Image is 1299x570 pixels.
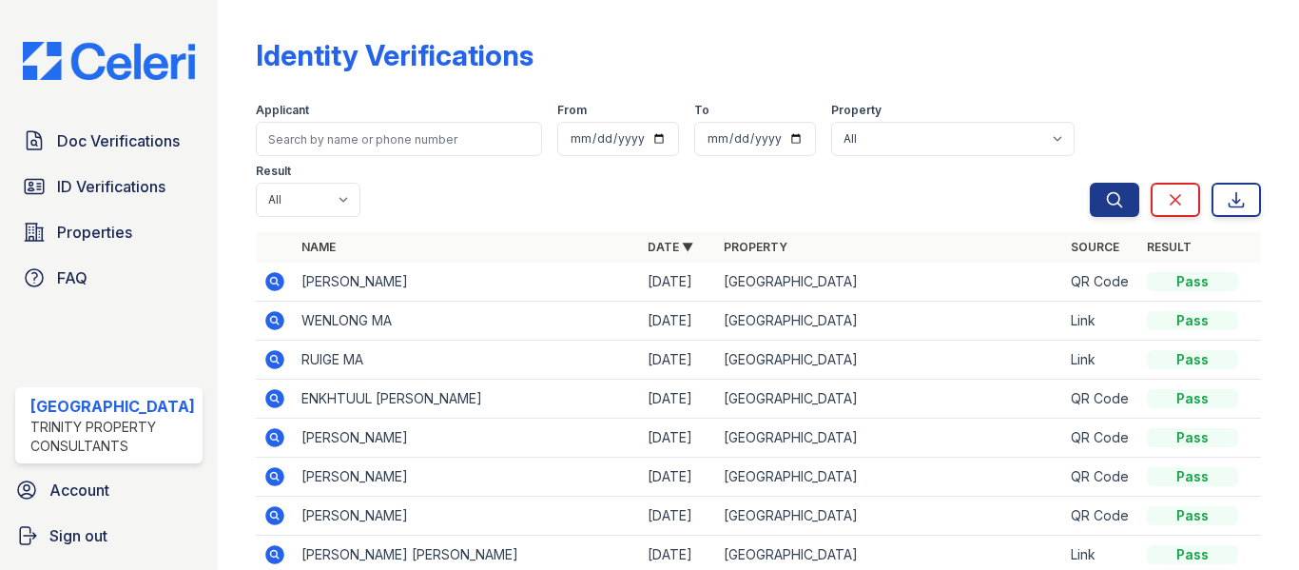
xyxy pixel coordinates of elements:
label: Property [831,103,882,118]
div: Trinity Property Consultants [30,418,195,456]
div: Pass [1147,272,1238,291]
td: [GEOGRAPHIC_DATA] [716,419,1063,458]
a: ID Verifications [15,167,203,206]
td: Link [1063,341,1139,380]
div: Pass [1147,350,1238,369]
td: [GEOGRAPHIC_DATA] [716,380,1063,419]
td: [GEOGRAPHIC_DATA] [716,302,1063,341]
div: Pass [1147,389,1238,408]
div: Pass [1147,545,1238,564]
div: [GEOGRAPHIC_DATA] [30,395,195,418]
td: [GEOGRAPHIC_DATA] [716,341,1063,380]
label: From [557,103,587,118]
td: Link [1063,302,1139,341]
td: QR Code [1063,458,1139,497]
span: FAQ [57,266,87,289]
td: [GEOGRAPHIC_DATA] [716,497,1063,536]
td: [DATE] [640,263,716,302]
div: Identity Verifications [256,38,533,72]
td: [PERSON_NAME] [294,497,641,536]
span: Properties [57,221,132,244]
td: ENKHTUUL [PERSON_NAME] [294,380,641,419]
div: Pass [1147,311,1238,330]
input: Search by name or phone number [256,122,542,156]
td: QR Code [1063,263,1139,302]
a: Account [8,471,210,509]
span: Sign out [49,524,107,547]
td: QR Code [1063,497,1139,536]
a: Source [1071,240,1119,254]
td: QR Code [1063,419,1139,458]
a: Result [1147,240,1192,254]
a: Property [724,240,787,254]
td: [GEOGRAPHIC_DATA] [716,458,1063,497]
div: Pass [1147,467,1238,486]
a: Name [301,240,336,254]
td: [DATE] [640,458,716,497]
td: [PERSON_NAME] [294,263,641,302]
td: [DATE] [640,380,716,419]
td: RUIGE MA [294,341,641,380]
label: To [694,103,709,118]
span: ID Verifications [57,175,165,198]
a: FAQ [15,259,203,297]
td: [DATE] [640,497,716,536]
label: Applicant [256,103,309,118]
div: Pass [1147,428,1238,447]
td: [PERSON_NAME] [294,458,641,497]
td: QR Code [1063,380,1139,419]
a: Properties [15,213,203,251]
td: [DATE] [640,302,716,341]
td: WENLONG MA [294,302,641,341]
a: Date ▼ [648,240,693,254]
td: [DATE] [640,419,716,458]
span: Account [49,479,109,501]
span: Doc Verifications [57,129,180,152]
td: [PERSON_NAME] [294,419,641,458]
div: Pass [1147,506,1238,525]
a: Sign out [8,517,210,555]
td: [DATE] [640,341,716,380]
a: Doc Verifications [15,122,203,160]
img: CE_Logo_Blue-a8612792a0a2168367f1c8372b55b34899dd931a85d93a1a3d3e32e68fde9ad4.png [8,42,210,81]
label: Result [256,164,291,179]
td: [GEOGRAPHIC_DATA] [716,263,1063,302]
